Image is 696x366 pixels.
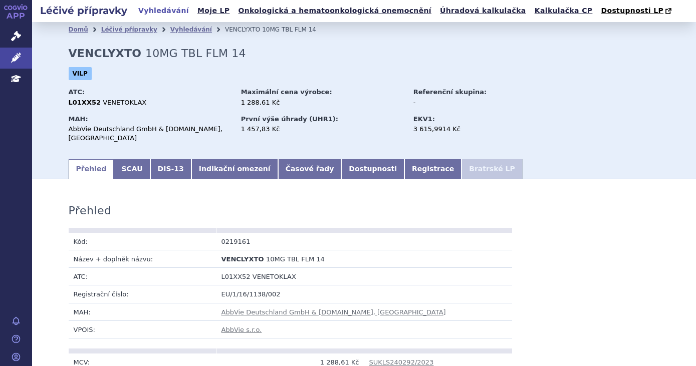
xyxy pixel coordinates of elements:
[69,125,231,143] div: AbbVie Deutschland GmbH & [DOMAIN_NAME], [GEOGRAPHIC_DATA]
[69,67,92,80] span: VILP
[413,125,526,134] div: 3 615,9914 Kč
[69,285,216,303] td: Registrační číslo:
[194,4,233,18] a: Moje LP
[103,99,146,106] span: VENETOKLAX
[135,4,192,18] a: Vyhledávání
[601,7,663,15] span: Dostupnosti LP
[235,4,434,18] a: Onkologická a hematoonkologická onemocnění
[69,159,114,179] a: Přehled
[413,88,487,96] strong: Referenční skupina:
[221,255,264,263] span: VENCLYXTO
[69,320,216,338] td: VPOIS:
[114,159,150,179] a: SCAU
[216,285,512,303] td: EU/1/16/1138/002
[404,159,461,179] a: Registrace
[221,326,262,333] a: AbbVie s.r.o.
[145,47,246,60] span: 10MG TBL FLM 14
[69,99,101,106] strong: L01XX52
[225,26,260,33] span: VENCLYXTO
[413,98,526,107] div: -
[221,308,446,316] a: AbbVie Deutschland GmbH & [DOMAIN_NAME], [GEOGRAPHIC_DATA]
[69,268,216,285] td: ATC:
[241,125,404,134] div: 1 457,83 Kč
[241,98,404,107] div: 1 288,61 Kč
[32,4,135,18] h2: Léčivé přípravky
[69,303,216,320] td: MAH:
[532,4,596,18] a: Kalkulačka CP
[101,26,157,33] a: Léčivé přípravky
[413,115,435,123] strong: EKV1:
[437,4,529,18] a: Úhradová kalkulačka
[69,233,216,250] td: Kód:
[253,273,296,280] span: VENETOKLAX
[266,255,325,263] span: 10MG TBL FLM 14
[241,115,338,123] strong: První výše úhrady (UHR1):
[69,115,88,123] strong: MAH:
[191,159,278,179] a: Indikační omezení
[69,47,142,60] strong: VENCLYXTO
[150,159,191,179] a: DIS-13
[69,204,112,217] h3: Přehled
[241,88,332,96] strong: Maximální cena výrobce:
[278,159,342,179] a: Časové řady
[69,88,85,96] strong: ATC:
[170,26,212,33] a: Vyhledávání
[341,159,404,179] a: Dostupnosti
[221,273,251,280] span: L01XX52
[69,250,216,268] td: Název + doplněk názvu:
[369,358,434,366] a: SUKLS240292/2023
[262,26,316,33] span: 10MG TBL FLM 14
[598,4,676,18] a: Dostupnosti LP
[216,233,364,250] td: 0219161
[69,26,88,33] a: Domů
